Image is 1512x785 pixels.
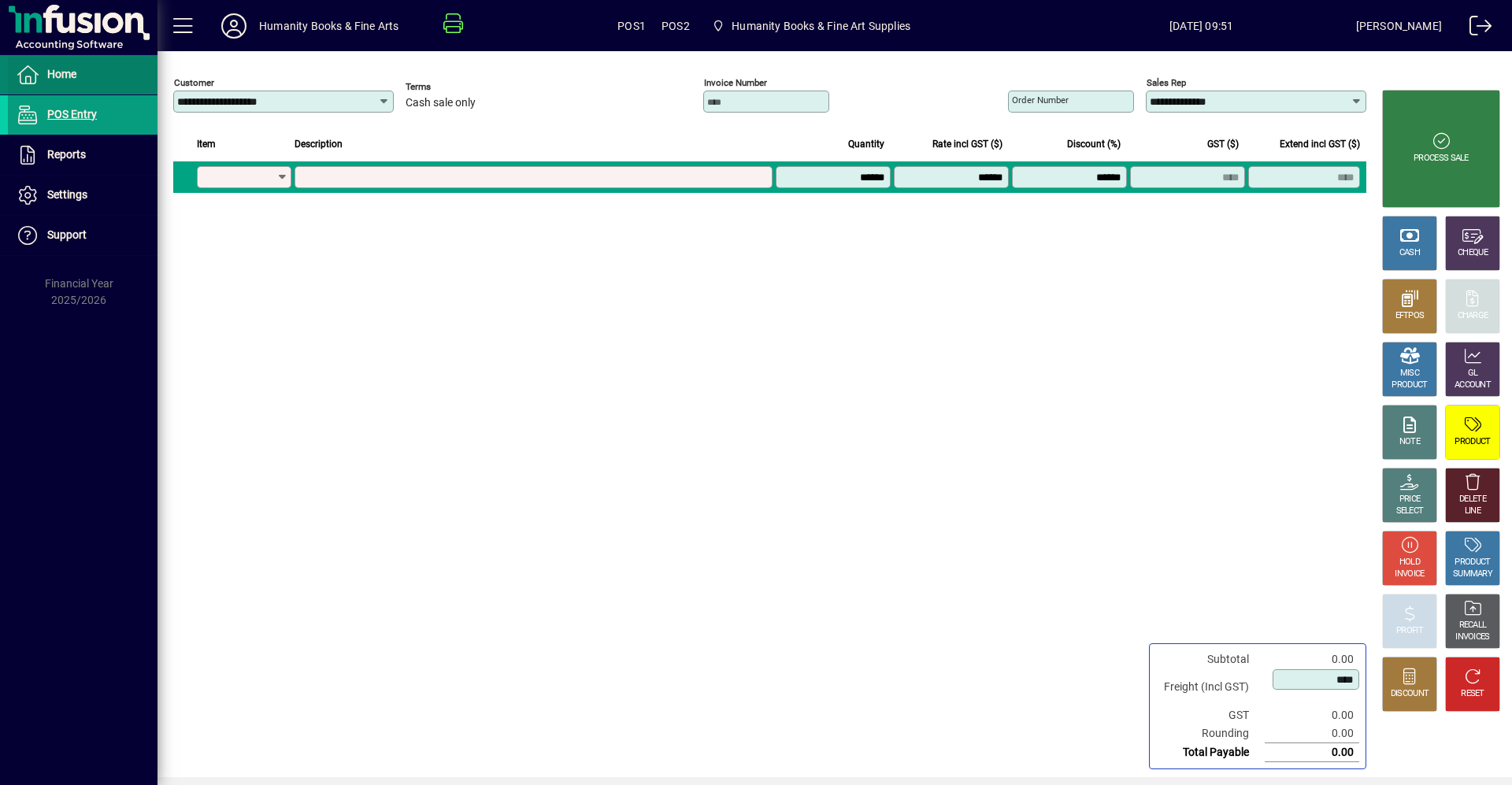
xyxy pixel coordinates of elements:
[1399,247,1420,259] div: CASH
[1458,310,1488,322] div: CHARGE
[732,13,910,39] span: Humanity Books & Fine Art Supplies
[1265,743,1359,762] td: 0.00
[47,188,87,201] span: Settings
[209,12,259,40] button: Profile
[1414,153,1469,165] div: PROCESS SALE
[1147,77,1186,88] mat-label: Sales rep
[1399,494,1421,505] div: PRICE
[1395,310,1425,322] div: EFTPOS
[1399,436,1420,448] div: NOTE
[617,13,646,39] span: POS1
[1156,743,1265,762] td: Total Payable
[259,13,399,39] div: Humanity Books & Fine Arts
[1399,557,1420,568] div: HOLD
[1458,247,1488,259] div: CHEQUE
[1453,568,1492,580] div: SUMMARY
[295,135,343,153] span: Description
[1468,368,1478,380] div: GL
[1047,13,1356,39] span: [DATE] 09:51
[47,68,76,80] span: Home
[1459,620,1487,631] div: RECALL
[8,176,157,215] a: Settings
[1455,557,1490,568] div: PRODUCT
[1400,368,1419,380] div: MISC
[1392,380,1427,391] div: PRODUCT
[197,135,216,153] span: Item
[1012,94,1069,106] mat-label: Order number
[1156,650,1265,668] td: Subtotal
[706,12,917,40] span: Humanity Books & Fine Art Supplies
[1455,380,1491,391] div: ACCOUNT
[8,135,157,175] a: Reports
[1356,13,1442,39] div: [PERSON_NAME]
[47,108,97,120] span: POS Entry
[1458,3,1492,54] a: Logout
[47,148,86,161] span: Reports
[1395,568,1424,580] div: INVOICE
[1459,494,1486,505] div: DELETE
[1265,650,1359,668] td: 0.00
[8,216,157,255] a: Support
[1265,724,1359,743] td: 0.00
[1396,625,1423,637] div: PROFIT
[1465,505,1480,517] div: LINE
[1265,706,1359,724] td: 0.00
[704,77,767,88] mat-label: Invoice number
[661,13,690,39] span: POS2
[1455,436,1490,448] div: PRODUCT
[1156,668,1265,706] td: Freight (Incl GST)
[8,55,157,94] a: Home
[1455,631,1489,643] div: INVOICES
[1067,135,1121,153] span: Discount (%)
[174,77,214,88] mat-label: Customer
[1207,135,1239,153] span: GST ($)
[1156,724,1265,743] td: Rounding
[1280,135,1360,153] span: Extend incl GST ($)
[1396,505,1424,517] div: SELECT
[848,135,884,153] span: Quantity
[932,135,1002,153] span: Rate incl GST ($)
[406,97,476,109] span: Cash sale only
[1391,688,1429,700] div: DISCOUNT
[47,228,87,241] span: Support
[406,82,500,92] span: Terms
[1156,706,1265,724] td: GST
[1461,688,1484,700] div: RESET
